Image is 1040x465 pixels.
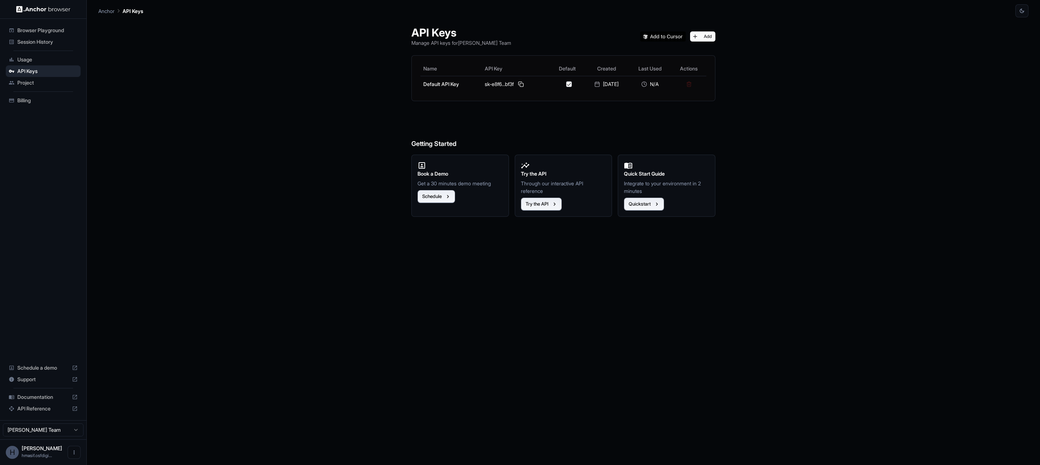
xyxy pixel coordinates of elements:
th: Actions [672,61,706,76]
div: sk-e8f6...bf3f [485,80,548,89]
p: Anchor [98,7,115,15]
span: Support [17,376,69,383]
div: API Keys [6,65,81,77]
div: Documentation [6,391,81,403]
span: HM ASIF [22,445,62,451]
th: Created [584,61,629,76]
div: Session History [6,36,81,48]
div: Schedule a demo [6,362,81,374]
span: hmasif.osfdigital@gmail.com [22,453,52,458]
th: Default [551,61,584,76]
div: Project [6,77,81,89]
div: API Reference [6,403,81,414]
button: Add [690,31,715,42]
button: Try the API [521,198,562,211]
h2: Quick Start Guide [624,170,709,178]
span: Project [17,79,78,86]
h6: Getting Started [411,110,715,149]
button: Quickstart [624,198,664,211]
th: Name [420,61,482,76]
span: API Keys [17,68,78,75]
span: Schedule a demo [17,364,69,371]
img: Add anchorbrowser MCP server to Cursor [640,31,686,42]
button: Copy API key [517,80,525,89]
div: N/A [632,81,669,88]
th: API Key [482,61,551,76]
span: API Reference [17,405,69,412]
h2: Book a Demo [418,170,503,178]
div: Support [6,374,81,385]
span: Browser Playground [17,27,78,34]
h2: Try the API [521,170,606,178]
p: Through our interactive API reference [521,180,606,195]
span: Session History [17,38,78,46]
th: Last Used [629,61,672,76]
p: API Keys [123,7,143,15]
img: Anchor Logo [16,6,70,13]
div: Billing [6,95,81,106]
p: Integrate to your environment in 2 minutes [624,180,709,195]
div: Usage [6,54,81,65]
span: Usage [17,56,78,63]
span: Documentation [17,393,69,401]
button: Schedule [418,190,455,203]
div: Browser Playground [6,25,81,36]
td: Default API Key [420,76,482,92]
h1: API Keys [411,26,511,39]
div: H [6,446,19,459]
button: Open menu [68,446,81,459]
p: Manage API keys for [PERSON_NAME] Team [411,39,511,47]
div: [DATE] [587,81,626,88]
p: Get a 30 minutes demo meeting [418,180,503,187]
nav: breadcrumb [98,7,143,15]
span: Billing [17,97,78,104]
